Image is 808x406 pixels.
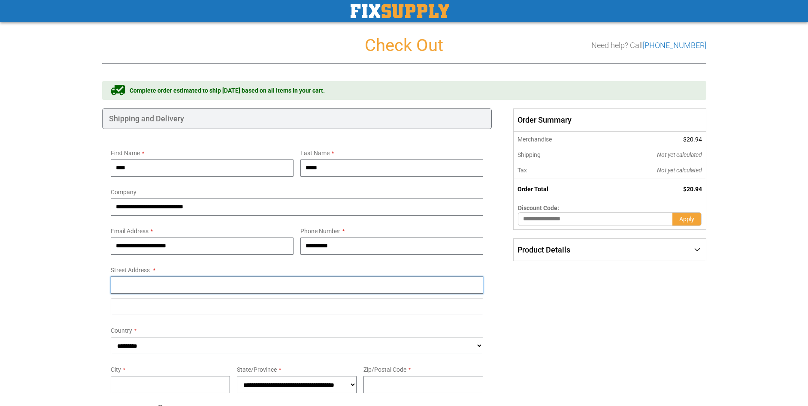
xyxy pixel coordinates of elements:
[679,216,694,223] span: Apply
[591,41,706,50] h3: Need help? Call
[672,212,702,226] button: Apply
[102,108,492,129] div: Shipping and Delivery
[517,245,570,254] span: Product Details
[300,228,340,235] span: Phone Number
[513,108,706,132] span: Order Summary
[111,228,148,235] span: Email Address
[363,366,406,373] span: Zip/Postal Code
[517,151,541,158] span: Shipping
[683,136,702,143] span: $20.94
[237,366,277,373] span: State/Province
[111,150,140,156] span: First Name
[111,366,121,373] span: City
[643,41,706,50] a: [PHONE_NUMBER]
[657,167,702,174] span: Not yet calculated
[111,267,150,274] span: Street Address
[300,150,330,156] span: Last Name
[518,205,559,211] span: Discount Code:
[111,327,132,334] span: Country
[683,186,702,192] span: $20.94
[517,186,548,192] strong: Order Total
[111,189,136,195] span: Company
[514,132,599,147] th: Merchandise
[102,36,706,55] h1: Check Out
[130,86,325,95] span: Complete order estimated to ship [DATE] based on all items in your cart.
[514,162,599,178] th: Tax
[657,151,702,158] span: Not yet calculated
[351,4,449,18] img: Fix Industrial Supply
[351,4,449,18] a: store logo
